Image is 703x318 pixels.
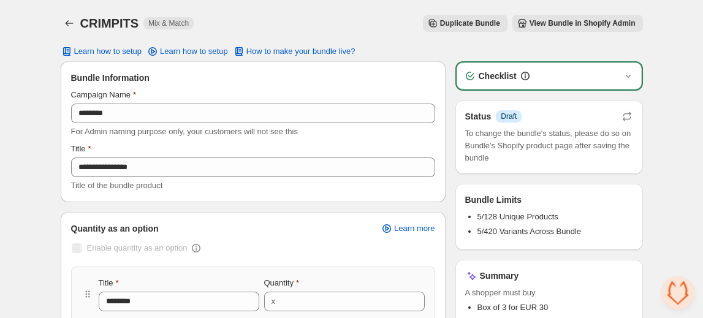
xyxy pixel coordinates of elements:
span: How to make your bundle live? [246,47,355,56]
span: A shopper must buy [465,287,633,299]
li: Box of 3 for EUR 30 [477,301,633,314]
span: Duplicate Bundle [440,18,500,28]
h3: Bundle Limits [465,194,522,206]
span: Draft [501,112,517,121]
button: How to make your bundle live? [226,43,363,60]
label: Quantity [264,277,299,289]
span: Quantity as an option [71,222,159,235]
button: Duplicate Bundle [423,15,507,32]
label: Title [99,277,119,289]
span: Enable quantity as an option [87,243,188,252]
h3: Status [465,110,492,123]
button: Learn how to setup [53,43,150,60]
span: Learn how to setup [160,47,228,56]
span: Learn how to setup [74,47,142,56]
h3: Summary [480,270,519,282]
div: Open chat [661,276,694,309]
label: Campaign Name [71,89,137,101]
span: Mix & Match [148,18,189,28]
span: 5/420 Variants Across Bundle [477,227,582,236]
span: Bundle Information [71,72,150,84]
span: 5/128 Unique Products [477,212,558,221]
button: Back [61,15,78,32]
span: Learn more [394,224,435,233]
a: Learn more [373,220,442,237]
a: Learn how to setup [139,43,235,60]
button: View Bundle in Shopify Admin [512,15,643,32]
label: Title [71,143,91,155]
div: x [272,295,276,308]
h1: CRIMPITS [80,16,139,31]
span: View Bundle in Shopify Admin [530,18,636,28]
span: For Admin naming purpose only, your customers will not see this [71,127,298,136]
h3: Checklist [479,70,517,82]
span: To change the bundle's status, please do so on Bundle's Shopify product page after saving the bundle [465,127,633,164]
span: Title of the bundle product [71,181,163,190]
